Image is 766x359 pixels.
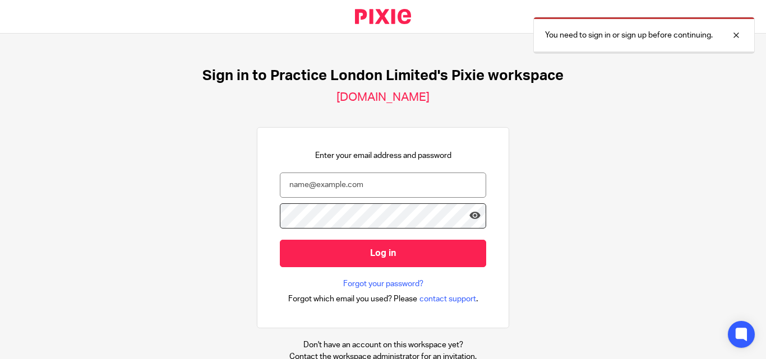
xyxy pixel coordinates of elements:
span: contact support [419,293,476,305]
a: Forgot your password? [343,278,423,290]
p: Don't have an account on this workspace yet? [289,339,477,351]
span: Forgot which email you used? Please [288,293,417,305]
h1: Sign in to Practice London Limited's Pixie workspace [202,67,564,85]
h2: [DOMAIN_NAME] [336,90,430,105]
input: Log in [280,240,486,267]
div: . [288,292,478,305]
p: Enter your email address and password [315,150,451,161]
input: name@example.com [280,172,486,198]
p: You need to sign in or sign up before continuing. [545,30,713,41]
